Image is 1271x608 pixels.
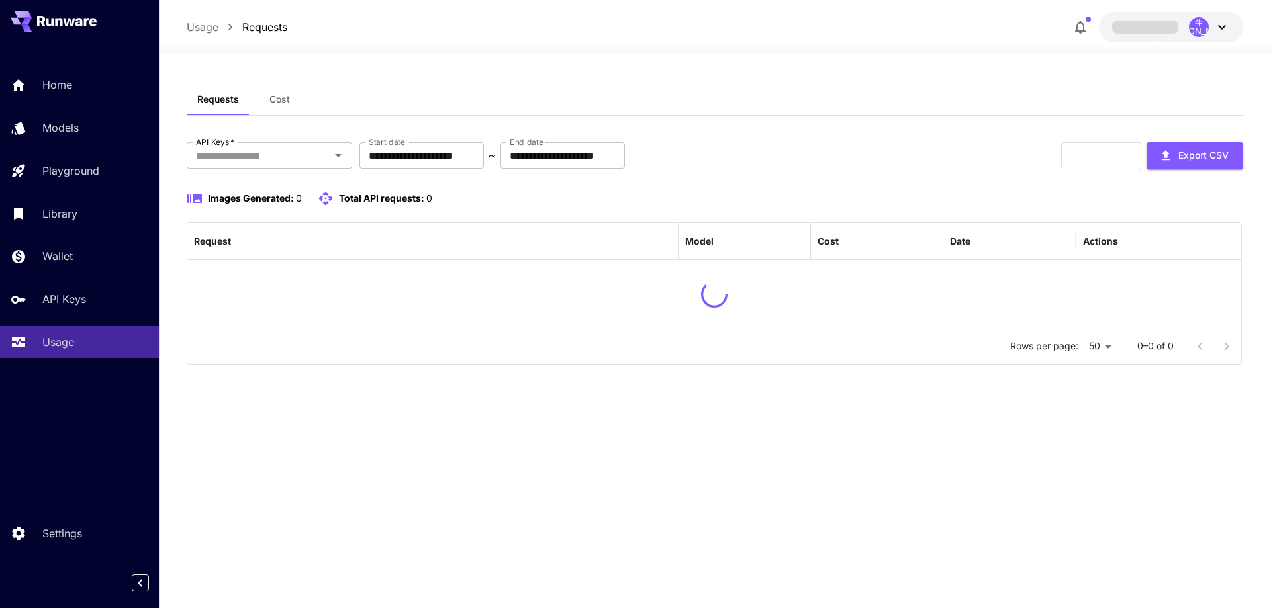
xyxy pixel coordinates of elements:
[818,236,839,247] div: Cost
[197,93,239,105] span: Requests
[1083,236,1118,247] div: Actions
[685,236,714,247] div: Model
[510,136,543,148] label: End date
[1147,142,1243,169] button: Export CSV
[1010,339,1078,353] p: Rows per page:
[132,574,149,591] button: Collapse sidebar
[269,93,290,105] span: Cost
[42,525,82,541] p: Settings
[42,206,77,222] p: Library
[296,193,302,204] span: 0
[42,163,99,179] p: Playground
[329,146,348,165] button: Open
[1099,12,1243,42] button: 生[PERSON_NAME]
[950,236,970,247] div: Date
[369,136,405,148] label: Start date
[426,193,432,204] span: 0
[208,193,294,204] span: Images Generated:
[42,291,86,307] p: API Keys
[42,77,72,93] p: Home
[187,19,218,35] a: Usage
[42,120,79,136] p: Models
[489,148,496,163] p: ~
[187,19,287,35] nav: breadcrumb
[42,334,74,350] p: Usage
[196,136,234,148] label: API Keys
[339,193,424,204] span: Total API requests:
[242,19,287,35] a: Requests
[42,248,73,264] p: Wallet
[142,571,159,595] div: Collapse sidebar
[1137,339,1174,353] p: 0–0 of 0
[194,236,231,247] div: Request
[1189,17,1209,37] div: 生[PERSON_NAME]
[1084,337,1116,356] div: 50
